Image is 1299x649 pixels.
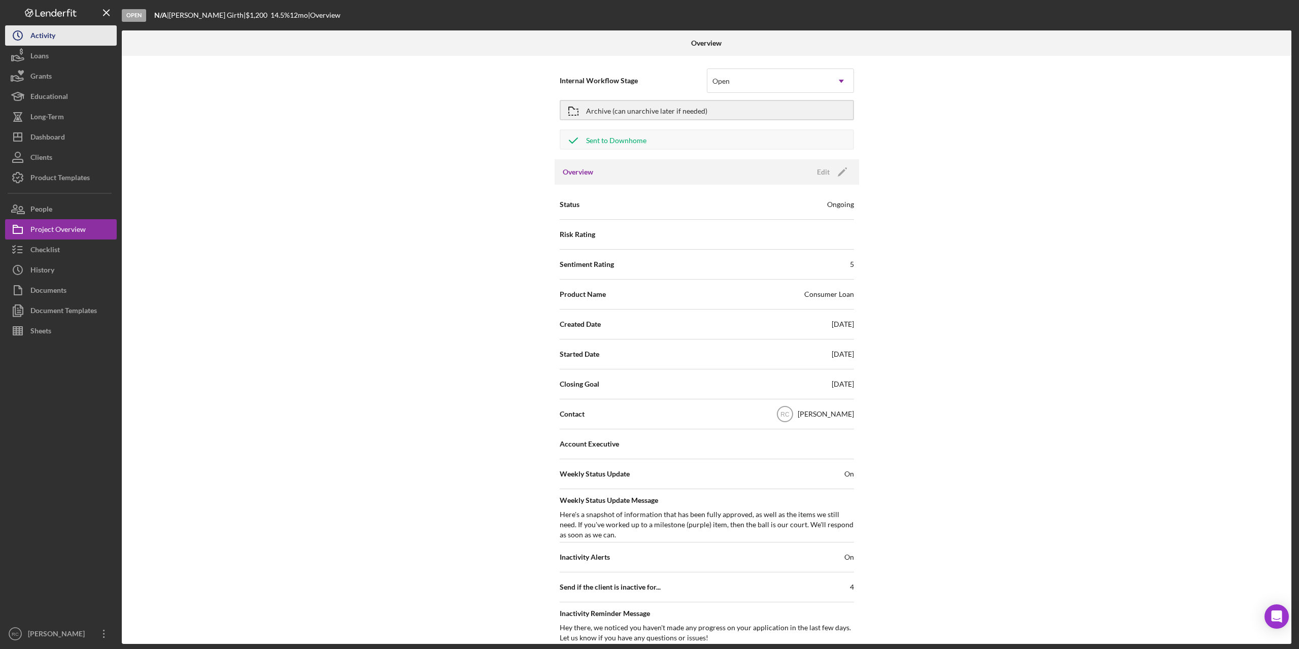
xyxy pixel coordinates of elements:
[30,46,49,69] div: Loans
[560,379,599,389] span: Closing Goal
[817,164,830,180] div: Edit
[270,11,290,19] div: 14.5 %
[5,624,117,644] button: RC[PERSON_NAME]
[712,77,730,85] div: Open
[560,76,707,86] span: Internal Workflow Stage
[563,167,593,177] h3: Overview
[804,289,854,299] div: Consumer Loan
[5,280,117,300] button: Documents
[30,86,68,109] div: Educational
[832,319,854,329] div: [DATE]
[560,509,854,540] div: Here's a snapshot of information that has been fully approved, as well as the items we still need...
[560,100,854,120] button: Archive (can unarchive later if needed)
[30,260,54,283] div: History
[30,127,65,150] div: Dashboard
[30,300,97,323] div: Document Templates
[560,319,601,329] span: Created Date
[560,623,854,643] div: Hey there, we noticed you haven't made any progress on your application in the last few days. Let...
[290,11,308,19] div: 12 mo
[560,229,595,240] span: Risk Rating
[827,199,854,210] div: Ongoing
[844,552,854,562] span: On
[832,379,854,389] div: [DATE]
[1264,604,1289,629] div: Open Intercom Messenger
[5,260,117,280] button: History
[586,101,707,119] div: Archive (can unarchive later if needed)
[560,409,585,419] span: Contact
[560,469,630,479] span: Weekly Status Update
[5,86,117,107] button: Educational
[25,624,91,646] div: [PERSON_NAME]
[30,199,52,222] div: People
[560,349,599,359] span: Started Date
[560,129,854,150] button: Sent to Downhome
[560,608,854,619] span: Inactivity Reminder Message
[5,46,117,66] button: Loans
[844,469,854,479] span: On
[30,240,60,262] div: Checklist
[30,321,51,344] div: Sheets
[586,130,646,149] div: Sent to Downhome
[30,219,86,242] div: Project Overview
[560,552,610,562] span: Inactivity Alerts
[5,300,117,321] button: Document Templates
[5,147,117,167] button: Clients
[169,11,246,19] div: [PERSON_NAME] Girth |
[5,240,117,260] button: Checklist
[12,631,19,637] text: RC
[30,25,55,48] div: Activity
[30,147,52,170] div: Clients
[308,11,340,19] div: | Overview
[30,107,64,129] div: Long-Term
[798,409,854,419] div: [PERSON_NAME]
[560,259,614,269] span: Sentiment Rating
[560,289,606,299] span: Product Name
[5,321,117,341] button: Sheets
[5,25,117,46] button: Activity
[850,259,854,269] div: 5
[560,199,579,210] span: Status
[30,280,66,303] div: Documents
[154,11,169,19] div: |
[154,11,167,19] b: N/A
[780,411,790,418] text: RC
[560,439,619,449] span: Account Executive
[5,127,117,147] button: Dashboard
[811,164,851,180] button: Edit
[691,39,722,47] b: Overview
[30,66,52,89] div: Grants
[560,495,854,505] span: Weekly Status Update Message
[5,219,117,240] button: Project Overview
[246,11,267,19] span: $1,200
[832,349,854,359] div: [DATE]
[5,107,117,127] button: Long-Term
[850,582,854,592] div: 4
[30,167,90,190] div: Product Templates
[122,9,146,22] div: Open
[5,66,117,86] button: Grants
[5,167,117,188] button: Product Templates
[560,582,661,592] span: Send if the client is inactive for...
[5,199,117,219] button: People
